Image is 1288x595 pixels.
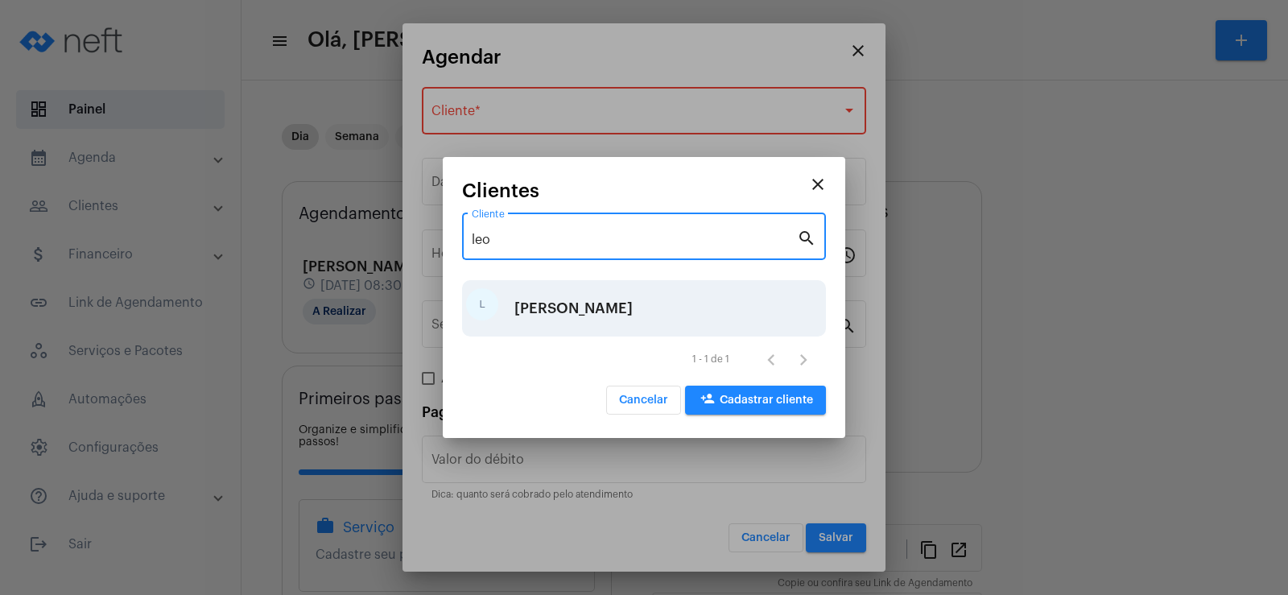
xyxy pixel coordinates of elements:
[787,343,819,375] button: Próxima página
[698,391,717,411] mat-icon: person_add
[606,386,681,415] button: Cancelar
[685,386,826,415] button: Cadastrar cliente
[514,284,633,333] div: [PERSON_NAME]
[462,180,539,201] span: Clientes
[466,288,498,320] div: L
[797,228,816,247] mat-icon: search
[698,395,813,406] span: Cadastrar cliente
[619,395,668,406] span: Cancelar
[692,354,729,365] div: 1 - 1 de 1
[808,175,828,194] mat-icon: close
[755,343,787,375] button: Página anterior
[472,233,797,247] input: Pesquisar cliente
